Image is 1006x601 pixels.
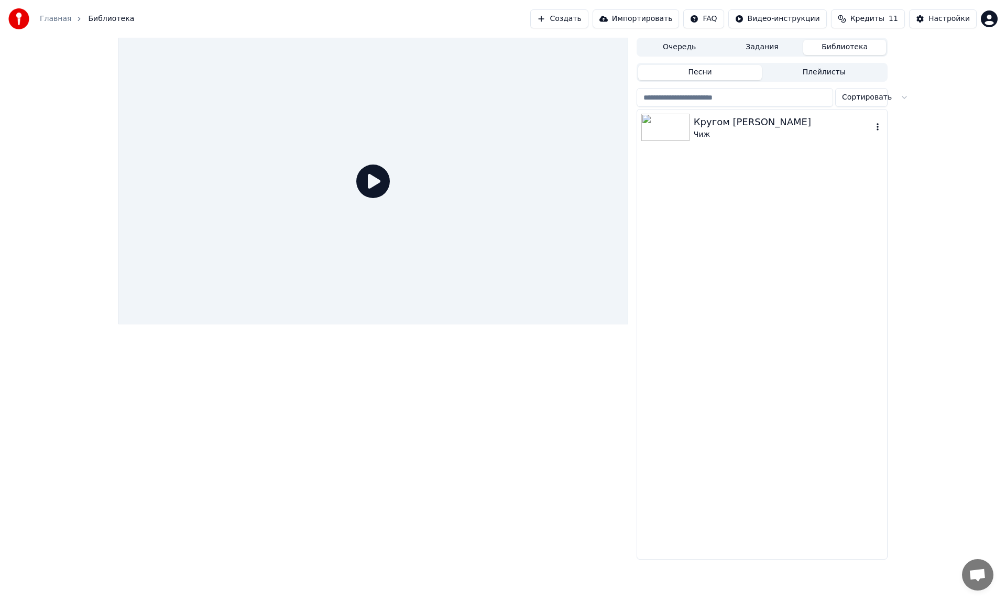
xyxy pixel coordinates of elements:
[530,9,588,28] button: Создать
[40,14,134,24] nav: breadcrumb
[831,9,905,28] button: Кредиты11
[803,40,886,55] button: Библиотека
[928,14,970,24] div: Настройки
[850,14,884,24] span: Кредиты
[694,115,872,129] div: Кругом [PERSON_NAME]
[889,14,898,24] span: 11
[694,129,872,140] div: Чиж
[721,40,804,55] button: Задания
[962,559,993,591] div: Открытый чат
[8,8,29,29] img: youka
[728,9,827,28] button: Видео-инструкции
[593,9,680,28] button: Импортировать
[909,9,977,28] button: Настройки
[683,9,724,28] button: FAQ
[762,65,886,80] button: Плейлисты
[88,14,134,24] span: Библиотека
[40,14,71,24] a: Главная
[638,40,721,55] button: Очередь
[638,65,762,80] button: Песни
[842,92,892,103] span: Сортировать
